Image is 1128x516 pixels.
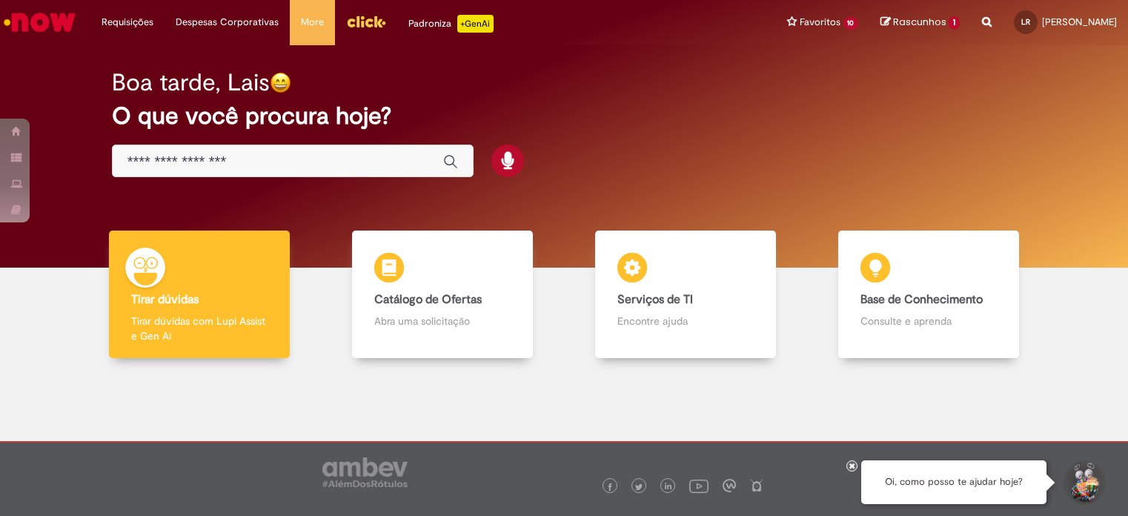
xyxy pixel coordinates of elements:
[564,231,807,359] a: Serviços de TI Encontre ajuda
[800,15,840,30] span: Favoritos
[112,70,270,96] h2: Boa tarde, Lais
[893,15,946,29] span: Rascunhos
[457,15,494,33] p: +GenAi
[176,15,279,30] span: Despesas Corporativas
[408,15,494,33] div: Padroniza
[301,15,324,30] span: More
[665,483,672,492] img: logo_footer_linkedin.png
[606,483,614,491] img: logo_footer_facebook.png
[843,17,859,30] span: 10
[807,231,1050,359] a: Base de Conhecimento Consulte e aprenda
[131,292,199,307] b: Tirar dúvidas
[374,314,511,328] p: Abra uma solicitação
[617,292,693,307] b: Serviços de TI
[374,292,482,307] b: Catálogo de Ofertas
[1042,16,1117,28] span: [PERSON_NAME]
[322,457,408,487] img: logo_footer_ambev_rotulo_gray.png
[723,479,736,492] img: logo_footer_workplace.png
[689,476,709,495] img: logo_footer_youtube.png
[321,231,564,359] a: Catálogo de Ofertas Abra uma solicitação
[1021,17,1030,27] span: LR
[270,72,291,93] img: happy-face.png
[750,479,763,492] img: logo_footer_naosei.png
[1,7,78,37] img: ServiceNow
[1061,460,1106,505] button: Iniciar Conversa de Suporte
[78,231,321,359] a: Tirar dúvidas Tirar dúvidas com Lupi Assist e Gen Ai
[617,314,754,328] p: Encontre ajuda
[880,16,960,30] a: Rascunhos
[112,103,1017,129] h2: O que você procura hoje?
[860,314,997,328] p: Consulte e aprenda
[346,10,386,33] img: click_logo_yellow_360x200.png
[949,16,960,30] span: 1
[131,314,268,343] p: Tirar dúvidas com Lupi Assist e Gen Ai
[860,292,983,307] b: Base de Conhecimento
[102,15,153,30] span: Requisições
[635,483,643,491] img: logo_footer_twitter.png
[861,460,1046,504] div: Oi, como posso te ajudar hoje?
